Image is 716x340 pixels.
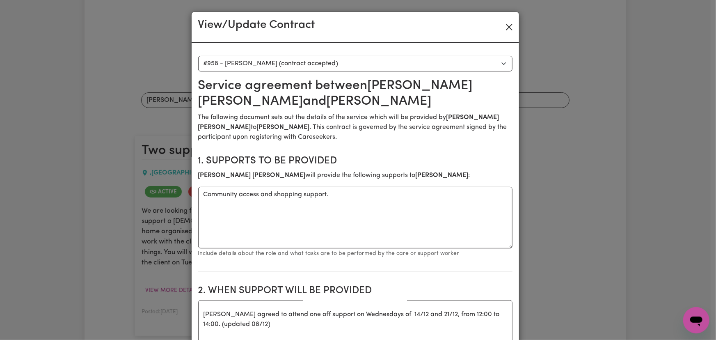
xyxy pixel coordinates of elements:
[198,187,512,248] textarea: Community access and shopping support.
[198,113,512,142] p: The following document sets out the details of the service which will be provided by to . This co...
[198,155,512,167] h2: 1. Supports to be provided
[257,124,310,131] b: [PERSON_NAME]
[198,285,512,297] h2: 2. When support will be provided
[198,172,306,179] b: [PERSON_NAME] [PERSON_NAME]
[683,307,709,333] iframe: Button to launch messaging window
[198,170,512,180] p: will provide the following supports to :
[198,18,315,32] h3: View/Update Contract
[416,172,469,179] b: [PERSON_NAME]
[198,78,512,110] h2: Service agreement between [PERSON_NAME] [PERSON_NAME] and [PERSON_NAME]
[503,21,516,34] button: Close
[198,250,460,257] small: Include details about the role and what tasks are to be performed by the care or support worker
